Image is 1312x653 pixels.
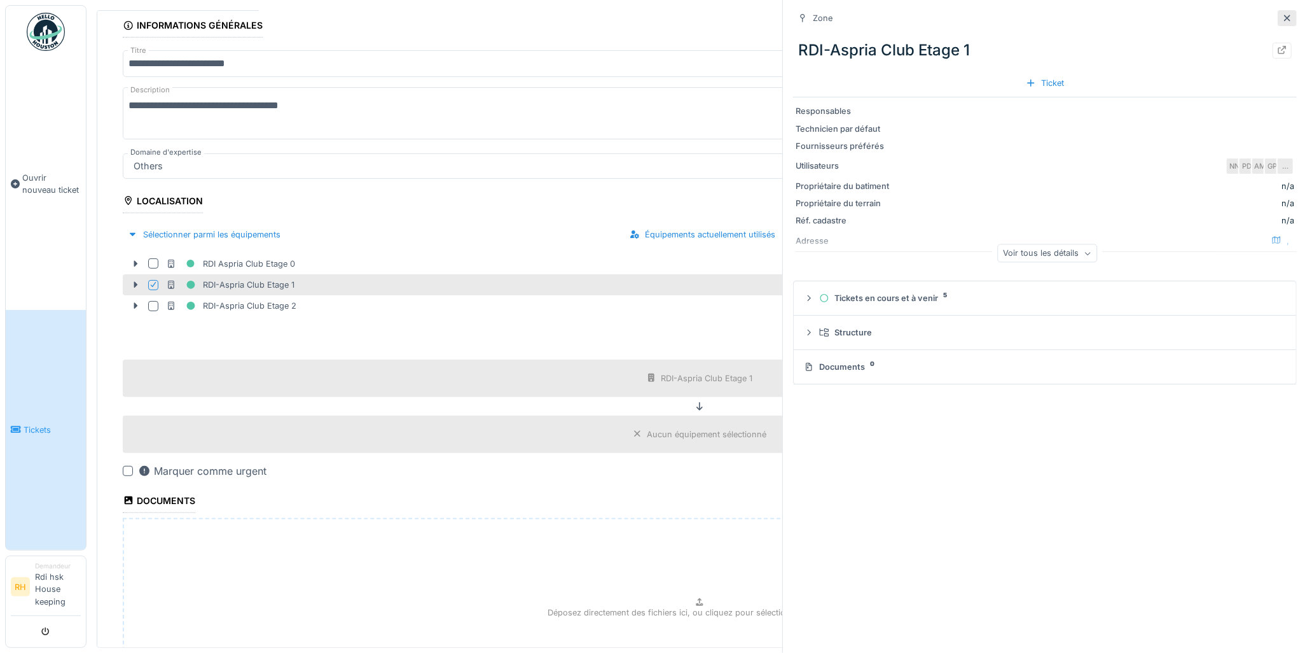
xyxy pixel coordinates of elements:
[166,277,294,293] div: RDI-Aspria Club Etage 1
[625,226,780,243] div: Équipements actuellement utilisés
[128,147,204,158] label: Domaine d'expertise
[799,286,1291,310] summary: Tickets en cours et à venir5
[799,355,1291,379] summary: Documents0
[166,256,295,272] div: RDI Aspria Club Etage 0
[819,292,1281,304] div: Tickets en cours et à venir
[24,424,81,436] span: Tickets
[796,197,896,209] div: Propriétaire du terrain
[796,123,896,135] div: Technicien par défaut
[35,561,81,613] li: Rdi hsk House keeping
[796,160,896,172] div: Utilisateurs
[11,577,30,596] li: RH
[27,13,65,51] img: Badge_color-CXgf-gQk.svg
[6,58,86,310] a: Ouvrir nouveau ticket
[793,34,1297,67] div: RDI-Aspria Club Etage 1
[796,214,896,227] div: Réf. cadastre
[138,463,266,479] div: Marquer comme urgent
[128,159,168,173] div: Others
[123,192,203,213] div: Localisation
[813,12,832,24] div: Zone
[804,361,1281,373] div: Documents
[11,561,81,616] a: RH DemandeurRdi hsk House keeping
[1266,232,1294,249] div: ,
[128,45,149,56] label: Titre
[35,561,81,571] div: Demandeur
[997,244,1097,263] div: Voir tous les détails
[1281,180,1294,192] div: n/a
[901,197,1294,209] div: n/a
[819,326,1281,339] div: Structure
[1264,157,1281,175] div: GP
[548,607,851,619] p: Déposez directement des fichiers ici, ou cliquez pour sélectionner des fichiers
[166,298,296,314] div: RDI-Aspria Club Etage 2
[799,321,1291,344] summary: Structure
[123,16,263,38] div: Informations générales
[796,140,896,152] div: Fournisseurs préférés
[647,428,767,440] div: Aucun équipement sélectionné
[901,214,1294,227] div: n/a
[1238,157,1256,175] div: PD
[796,105,896,117] div: Responsables
[1251,157,1269,175] div: AM
[22,172,81,196] span: Ouvrir nouveau ticket
[1276,157,1294,175] div: …
[796,180,896,192] div: Propriétaire du batiment
[661,372,753,384] div: RDI-Aspria Club Etage 1
[123,491,195,513] div: Documents
[1226,157,1243,175] div: NN
[1021,74,1069,92] div: Ticket
[128,82,172,98] label: Description
[123,226,286,243] div: Sélectionner parmi les équipements
[6,310,86,550] a: Tickets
